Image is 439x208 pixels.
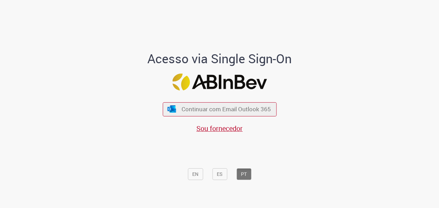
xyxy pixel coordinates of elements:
[163,102,276,116] button: ícone Azure/Microsoft 360 Continuar com Email Outlook 365
[236,168,251,180] button: PT
[182,105,271,113] span: Continuar com Email Outlook 365
[167,105,177,113] img: ícone Azure/Microsoft 360
[196,124,243,133] a: Sou fornecedor
[188,168,203,180] button: EN
[124,52,315,66] h1: Acesso via Single Sign-On
[172,74,267,91] img: Logo ABInBev
[212,168,227,180] button: ES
